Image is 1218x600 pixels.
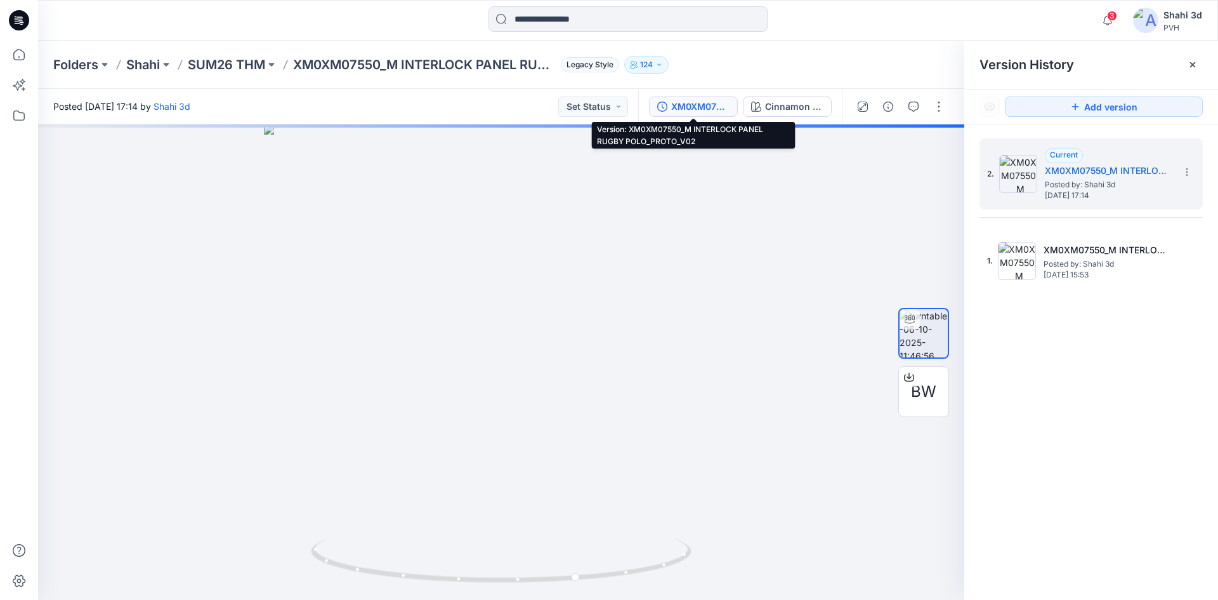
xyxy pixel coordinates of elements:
[979,57,1074,72] span: Version History
[987,255,993,267] span: 1.
[878,97,898,117] button: Details
[979,97,1000,117] button: Show Hidden Versions
[1005,97,1203,117] button: Add version
[649,97,738,117] button: XM0XM07550_M INTERLOCK PANEL RUGBY POLO_PROTO_V02
[624,56,669,74] button: 124
[671,100,730,114] div: XM0XM07550_M INTERLOCK PANEL RUGBY POLO_PROTO_V02
[640,58,653,72] p: 124
[900,309,948,357] img: turntable-06-10-2025-11:46:56
[188,56,265,74] a: SUM26 THM
[1050,150,1078,159] span: Current
[556,56,619,74] button: Legacy Style
[1044,243,1170,258] h5: XM0XM07550_M INTERLOCK PANEL RUGBY POLO_PROTO_V01
[126,56,160,74] a: Shahi
[1107,11,1117,21] span: 3
[1045,163,1172,178] h5: XM0XM07550_M INTERLOCK PANEL RUGBY POLO_PROTO_V02
[1163,23,1202,32] div: PVH
[1188,60,1198,70] button: Close
[561,57,619,72] span: Legacy Style
[999,155,1037,193] img: XM0XM07550_M INTERLOCK PANEL RUGBY POLO_PROTO_V02
[1045,178,1172,191] span: Posted by: Shahi 3d
[911,380,936,403] span: BW
[1133,8,1158,33] img: avatar
[1044,270,1170,279] span: [DATE] 15:53
[998,242,1036,280] img: XM0XM07550_M INTERLOCK PANEL RUGBY POLO_PROTO_V01
[1044,258,1170,270] span: Posted by: Shahi 3d
[293,56,556,74] p: XM0XM07550_M INTERLOCK PANEL RUGBY POLO
[1045,191,1172,200] span: [DATE] 17:14
[743,97,832,117] button: Cinnamon Russet/ Rich Cream - 0BJ
[154,101,190,112] a: Shahi 3d
[1163,8,1202,23] div: Shahi 3d
[765,100,823,114] div: Cinnamon Russet/ Rich Cream - 0BJ
[53,100,190,113] span: Posted [DATE] 17:14 by
[987,168,994,180] span: 2.
[53,56,98,74] a: Folders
